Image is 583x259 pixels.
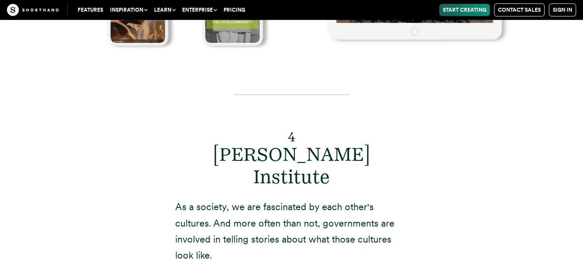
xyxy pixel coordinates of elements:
[439,4,490,16] a: Start Creating
[74,4,107,16] a: Features
[220,4,249,16] a: Pricing
[549,3,576,16] a: Sign in
[288,128,295,144] sub: 4
[151,4,179,16] button: Learn
[175,120,408,189] h2: [PERSON_NAME] Institute
[107,4,151,16] button: Inspiration
[7,4,59,16] img: The Craft
[494,3,545,16] a: Contact Sales
[179,4,220,16] button: Enterprise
